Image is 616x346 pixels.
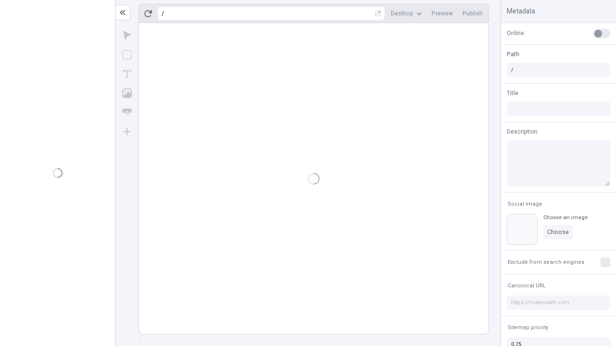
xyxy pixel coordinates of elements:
button: Image [118,85,136,102]
span: Path [507,50,519,59]
span: Publish [462,10,483,17]
button: Text [118,65,136,83]
span: Choose [547,228,569,236]
button: Publish [459,6,487,21]
button: Social Image [506,198,544,210]
span: Canonical URL [508,282,546,289]
span: Preview [432,10,453,17]
span: Social Image [508,200,542,208]
div: Choose an image [543,214,588,221]
button: Exclude from search engines [506,257,586,268]
span: Description [507,127,538,136]
span: Title [507,89,518,98]
input: https://makeswift.com [507,296,610,310]
button: Canonical URL [506,280,548,292]
span: Online [507,29,524,37]
span: Sitemap priority [508,324,548,331]
div: / [162,10,164,17]
button: Sitemap priority [506,322,550,334]
button: Button [118,104,136,121]
button: Preview [428,6,457,21]
span: Exclude from search engines [508,259,584,266]
button: Desktop [387,6,426,21]
button: Box [118,46,136,63]
button: Choose [543,225,573,239]
span: Desktop [391,10,413,17]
